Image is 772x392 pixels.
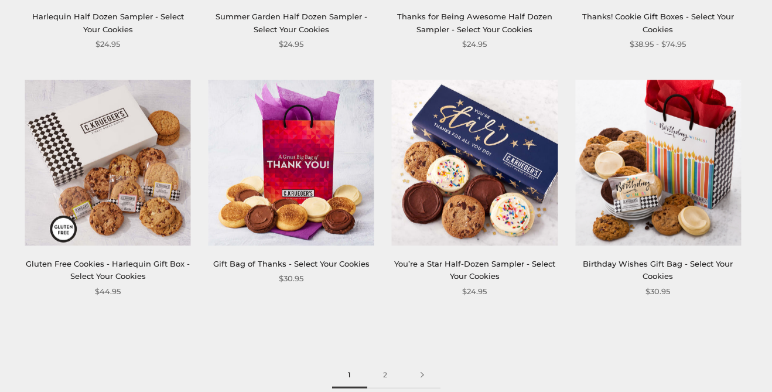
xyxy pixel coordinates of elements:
span: $24.95 [279,38,303,50]
a: Gluten Free Cookies - Harlequin Gift Box - Select Your Cookies [26,259,190,281]
a: Gift Bag of Thanks - Select Your Cookies [213,259,370,268]
a: You’re a Star Half-Dozen Sampler - Select Your Cookies [394,259,555,281]
span: $24.95 [95,38,120,50]
iframe: Sign Up via Text for Offers [9,347,121,383]
span: $24.95 [462,285,487,298]
a: Summer Garden Half Dozen Sampler - Select Your Cookies [216,12,367,33]
a: Harlequin Half Dozen Sampler - Select Your Cookies [32,12,184,33]
span: $44.95 [95,285,121,298]
span: $30.95 [646,285,671,298]
a: Thanks for Being Awesome Half Dozen Sampler - Select Your Cookies [397,12,552,33]
a: Birthday Wishes Gift Bag - Select Your Cookies [583,259,733,281]
a: 2 [367,362,404,388]
span: $24.95 [462,38,487,50]
img: You’re a Star Half-Dozen Sampler - Select Your Cookies [392,80,558,246]
img: Birthday Wishes Gift Bag - Select Your Cookies [575,80,741,246]
img: Gluten Free Cookies - Harlequin Gift Box - Select Your Cookies [25,80,191,246]
a: Next page [404,362,440,388]
img: Gift Bag of Thanks - Select Your Cookies [209,80,374,246]
span: 1 [332,362,367,388]
span: $38.95 - $74.95 [630,38,686,50]
a: Thanks! Cookie Gift Boxes - Select Your Cookies [582,12,734,33]
span: $30.95 [279,272,303,285]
